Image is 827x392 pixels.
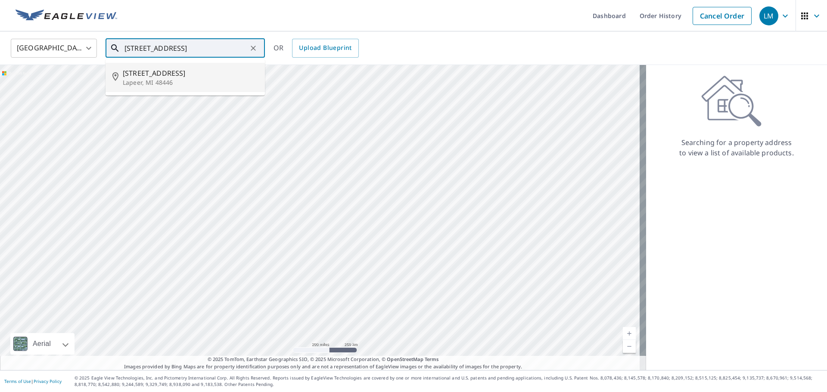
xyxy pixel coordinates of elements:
[4,379,62,384] p: |
[387,356,423,362] a: OpenStreetMap
[123,78,258,87] p: Lapeer, MI 48446
[623,340,636,353] a: Current Level 5, Zoom Out
[75,375,823,388] p: © 2025 Eagle View Technologies, Inc. and Pictometry International Corp. All Rights Reserved. Repo...
[274,39,359,58] div: OR
[123,68,258,78] span: [STREET_ADDRESS]
[292,39,358,58] a: Upload Blueprint
[4,378,31,384] a: Terms of Use
[247,42,259,54] button: Clear
[16,9,117,22] img: EV Logo
[425,356,439,362] a: Terms
[208,356,439,363] span: © 2025 TomTom, Earthstar Geographics SIO, © 2025 Microsoft Corporation, ©
[693,7,752,25] a: Cancel Order
[623,327,636,340] a: Current Level 5, Zoom In
[299,43,351,53] span: Upload Blueprint
[34,378,62,384] a: Privacy Policy
[10,333,75,355] div: Aerial
[759,6,778,25] div: LM
[30,333,53,355] div: Aerial
[124,36,247,60] input: Search by address or latitude-longitude
[679,137,794,158] p: Searching for a property address to view a list of available products.
[11,36,97,60] div: [GEOGRAPHIC_DATA]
